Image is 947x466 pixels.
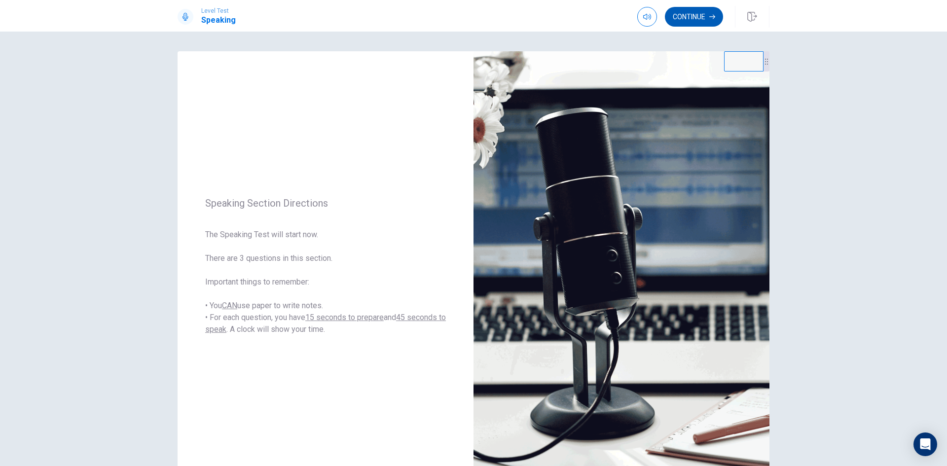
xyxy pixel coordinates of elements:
div: Open Intercom Messenger [913,432,937,456]
button: Continue [665,7,723,27]
h1: Speaking [201,14,236,26]
u: 15 seconds to prepare [305,313,384,322]
span: Speaking Section Directions [205,197,446,209]
span: The Speaking Test will start now. There are 3 questions in this section. Important things to reme... [205,229,446,335]
u: CAN [222,301,237,310]
span: Level Test [201,7,236,14]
